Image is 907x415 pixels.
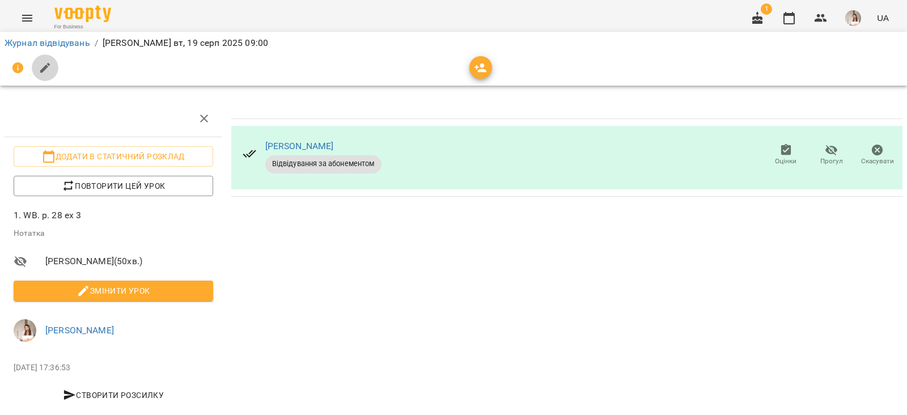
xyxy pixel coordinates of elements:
[854,139,900,171] button: Скасувати
[54,23,111,31] span: For Business
[820,156,843,166] span: Прогул
[861,156,894,166] span: Скасувати
[45,255,213,268] span: [PERSON_NAME] ( 50 хв. )
[763,139,809,171] button: Оцінки
[877,12,889,24] span: UA
[45,325,114,336] a: [PERSON_NAME]
[14,385,213,405] button: Створити розсилку
[14,146,213,167] button: Додати в статичний розклад
[14,209,213,222] p: 1. WB. p. 28 ex 3
[265,141,334,151] a: [PERSON_NAME]
[14,319,36,342] img: 712aada8251ba8fda70bc04018b69839.jpg
[14,228,213,239] p: Нотатка
[54,6,111,22] img: Voopty Logo
[14,5,41,32] button: Menu
[14,362,213,374] p: [DATE] 17:36:53
[5,37,90,48] a: Журнал відвідувань
[14,281,213,301] button: Змінити урок
[95,36,98,50] li: /
[103,36,268,50] p: [PERSON_NAME] вт, 19 серп 2025 09:00
[809,139,855,171] button: Прогул
[845,10,861,26] img: 712aada8251ba8fda70bc04018b69839.jpg
[23,179,204,193] span: Повторити цей урок
[265,159,382,169] span: Відвідування за абонементом
[775,156,796,166] span: Оцінки
[18,388,209,402] span: Створити розсилку
[761,3,772,15] span: 1
[5,36,902,50] nav: breadcrumb
[23,150,204,163] span: Додати в статичний розклад
[14,176,213,196] button: Повторити цей урок
[872,7,893,28] button: UA
[23,284,204,298] span: Змінити урок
